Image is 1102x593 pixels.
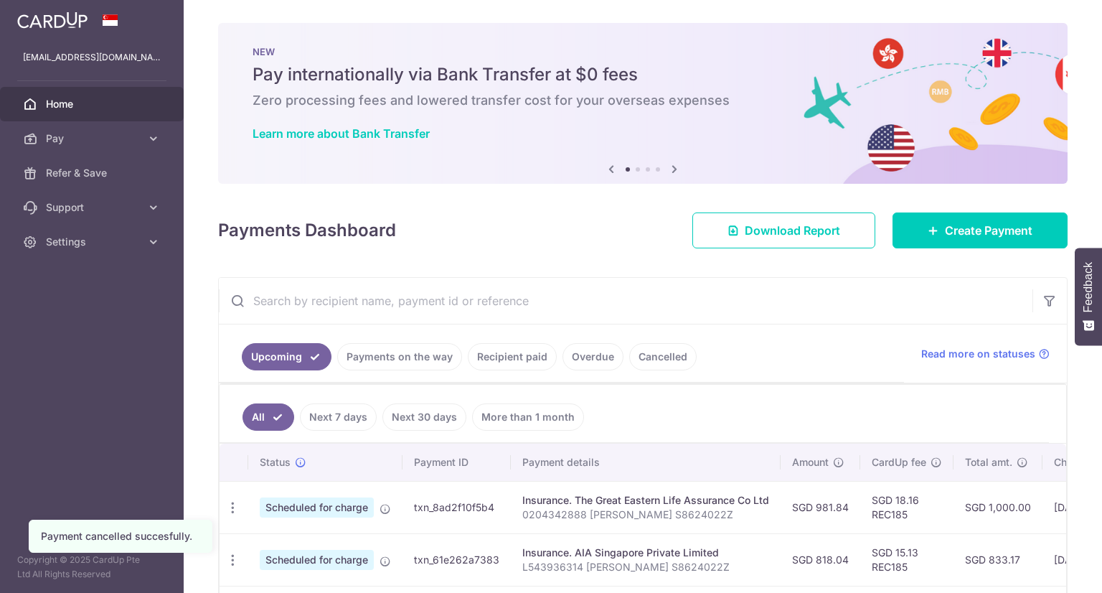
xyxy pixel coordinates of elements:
[562,343,623,370] a: Overdue
[522,546,769,560] div: Insurance. AIA Singapore Private Limited
[1082,262,1095,312] span: Feedback
[1075,248,1102,345] button: Feedback - Show survey
[253,46,1033,57] p: NEW
[860,533,953,586] td: SGD 15.13 REC185
[260,455,291,470] span: Status
[17,11,88,29] img: CardUp
[242,343,331,370] a: Upcoming
[300,403,377,431] a: Next 7 days
[745,222,840,239] span: Download Report
[382,403,466,431] a: Next 30 days
[953,481,1042,533] td: SGD 1,000.00
[46,131,141,146] span: Pay
[872,455,926,470] span: CardUp fee
[629,343,697,370] a: Cancelled
[1010,550,1088,586] iframe: Opens a widget where you can find more information
[402,444,511,481] th: Payment ID
[46,235,141,249] span: Settings
[219,278,1032,324] input: Search by recipient name, payment id or reference
[23,50,161,65] p: [EMAIL_ADDRESS][DOMAIN_NAME]
[46,200,141,215] span: Support
[522,508,769,522] p: 0204342888 [PERSON_NAME] S8624022Z
[792,455,829,470] span: Amount
[402,481,511,533] td: txn_8ad2f10f5b4
[218,23,1068,184] img: Bank transfer banner
[253,63,1033,86] h5: Pay internationally via Bank Transfer at $0 fees
[692,213,875,248] a: Download Report
[781,533,860,586] td: SGD 818.04
[921,347,1050,361] a: Read more on statuses
[253,126,430,141] a: Learn more about Bank Transfer
[472,403,584,431] a: More than 1 month
[253,92,1033,109] h6: Zero processing fees and lowered transfer cost for your overseas expenses
[511,444,781,481] th: Payment details
[468,343,557,370] a: Recipient paid
[337,343,462,370] a: Payments on the way
[965,455,1012,470] span: Total amt.
[260,550,374,570] span: Scheduled for charge
[46,166,141,180] span: Refer & Save
[860,481,953,533] td: SGD 18.16 REC185
[242,403,294,431] a: All
[953,533,1042,586] td: SGD 833.17
[921,347,1035,361] span: Read more on statuses
[522,560,769,574] p: L543936314 [PERSON_NAME] S8624022Z
[260,498,374,518] span: Scheduled for charge
[46,97,141,111] span: Home
[781,481,860,533] td: SGD 981.84
[945,222,1032,239] span: Create Payment
[218,218,396,243] h4: Payments Dashboard
[893,213,1068,248] a: Create Payment
[402,533,511,586] td: txn_61e262a7383
[41,529,200,543] div: Payment cancelled succesfully.
[522,493,769,508] div: Insurance. The Great Eastern Life Assurance Co Ltd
